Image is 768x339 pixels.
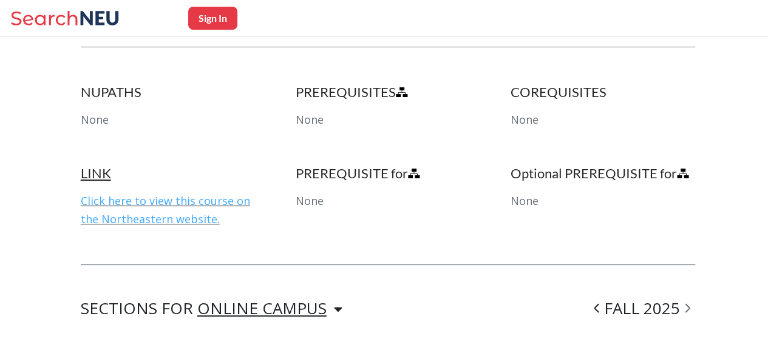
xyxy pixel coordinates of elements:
h4: COREQUISITES [511,84,695,101]
h4: PREREQUISITES [296,84,480,101]
h4: NUPATHS [81,84,265,101]
span: None [81,112,109,127]
button: Sign In [188,7,237,30]
span: None [511,112,539,127]
div: SECTIONS FOR [81,301,342,316]
span: None [511,193,539,208]
div: FALL 2025 [589,301,695,316]
h4: Optional PREREQUISITE for [511,165,695,182]
h4: LINK [81,165,265,182]
div: ONLINE CAMPUS [197,301,327,315]
h4: PREREQUISITE for [296,165,480,182]
span: None [296,193,324,208]
span: None [296,112,324,127]
a: Click here to view this course on the Northeastern website. [81,193,250,226]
